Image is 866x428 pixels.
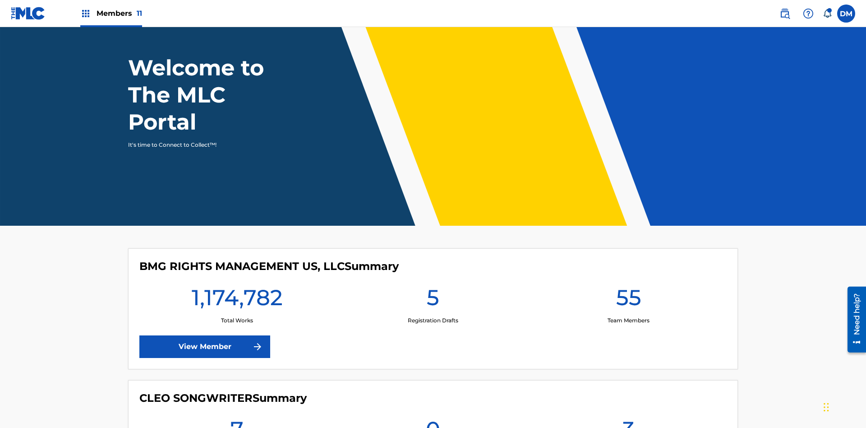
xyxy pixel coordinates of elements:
iframe: Chat Widget [821,385,866,428]
p: Registration Drafts [408,316,458,325]
div: Help [799,5,817,23]
span: 11 [137,9,142,18]
a: View Member [139,335,270,358]
img: help [803,8,814,19]
p: Total Works [221,316,253,325]
img: search [779,8,790,19]
span: Members [97,8,142,19]
h1: Welcome to The MLC Portal [128,54,297,135]
p: It's time to Connect to Collect™! [128,141,285,149]
div: Notifications [823,9,832,18]
h1: 55 [616,284,641,316]
img: f7272a7cc735f4ea7f67.svg [252,341,263,352]
h4: BMG RIGHTS MANAGEMENT US, LLC [139,260,399,273]
h1: 5 [427,284,439,316]
iframe: Resource Center [841,283,866,357]
p: Team Members [608,316,649,325]
h1: 1,174,782 [192,284,283,316]
img: MLC Logo [11,7,46,20]
div: Drag [824,394,829,421]
div: User Menu [837,5,855,23]
h4: CLEO SONGWRITER [139,391,307,405]
a: Public Search [776,5,794,23]
img: Top Rightsholders [80,8,91,19]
